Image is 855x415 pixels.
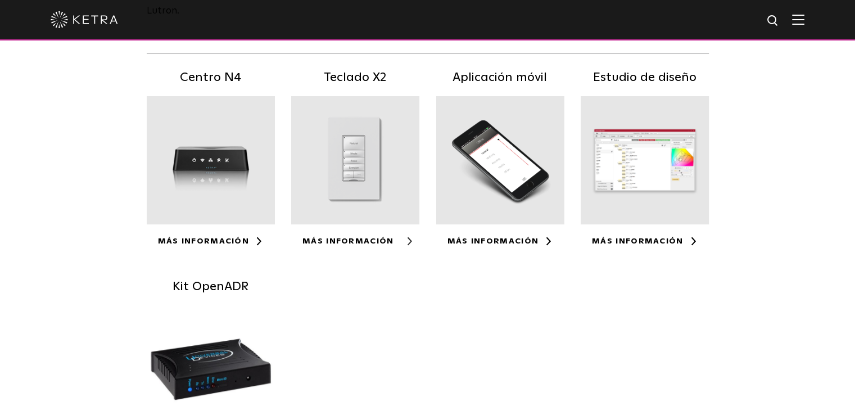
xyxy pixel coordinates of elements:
img: Hamburger%20Nav.svg [792,14,804,25]
font: Aplicación móvil [453,71,547,84]
img: icono de búsqueda [766,14,780,28]
font: Kit OpenADR [173,281,248,293]
a: Más información [592,237,698,245]
a: Más información [158,237,264,245]
font: Más información [302,237,394,245]
a: Más información [302,237,408,245]
a: Más información [447,237,553,245]
font: Centro N4 [180,71,241,84]
font: Estudio de diseño [593,71,696,84]
img: logotipo de ketra 2019 blanco [51,11,118,28]
font: Más información [447,237,539,245]
font: Más información [158,237,250,245]
font: Más información [592,237,684,245]
font: Teclado X2 [324,71,386,84]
